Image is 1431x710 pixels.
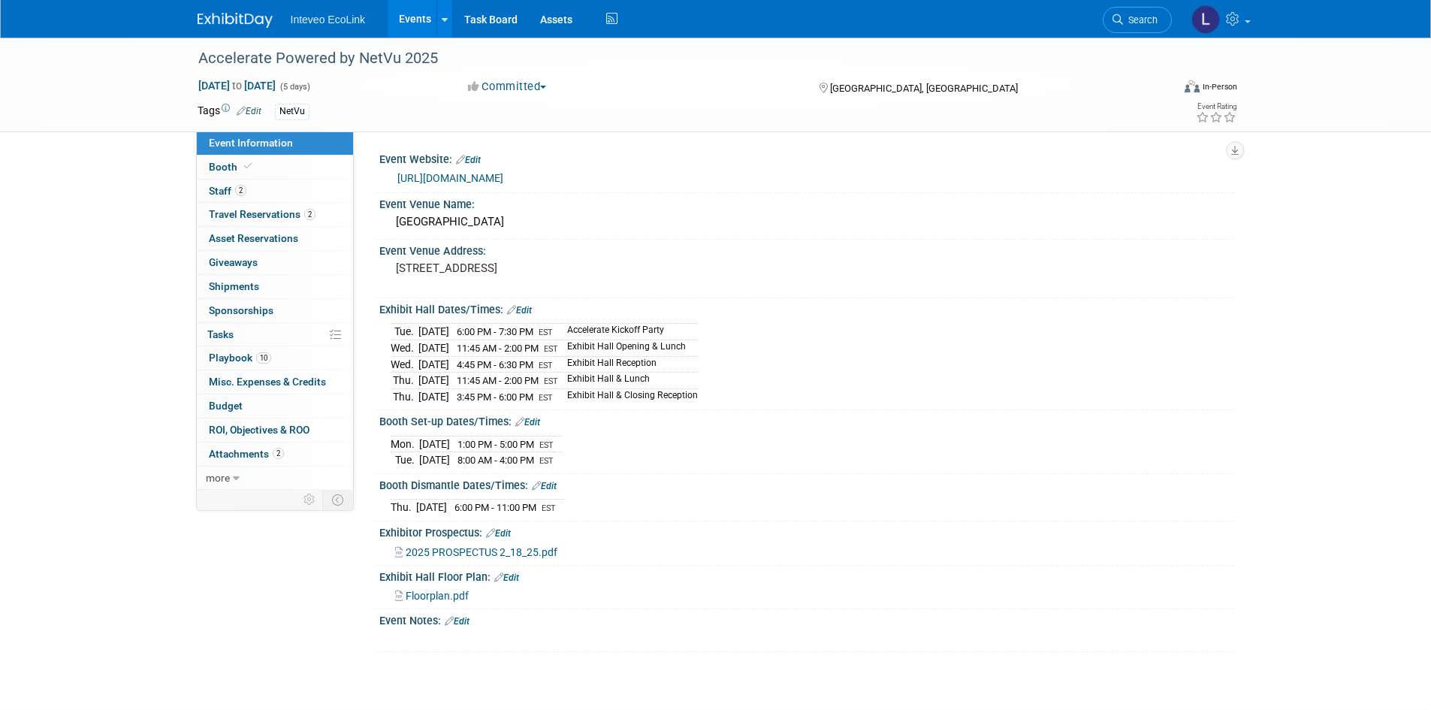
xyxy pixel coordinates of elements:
[507,305,532,316] a: Edit
[197,131,353,155] a: Event Information
[197,299,353,322] a: Sponsorships
[209,208,315,220] span: Travel Reservations
[391,500,416,515] td: Thu.
[197,394,353,418] a: Budget
[419,452,450,468] td: [DATE]
[391,340,418,357] td: Wed.
[532,481,557,491] a: Edit
[454,502,536,513] span: 6:00 PM - 11:00 PM
[209,400,243,412] span: Budget
[391,210,1223,234] div: [GEOGRAPHIC_DATA]
[457,359,533,370] span: 4:45 PM - 6:30 PM
[397,172,503,184] a: [URL][DOMAIN_NAME]
[291,14,366,26] span: Inteveo EcoLink
[206,472,230,484] span: more
[1196,103,1236,110] div: Event Rating
[445,616,469,627] a: Edit
[197,203,353,226] a: Travel Reservations2
[198,103,261,120] td: Tags
[558,373,698,389] td: Exhibit Hall & Lunch
[379,521,1234,541] div: Exhibitor Prospectus:
[457,375,539,386] span: 11:45 AM - 2:00 PM
[539,456,554,466] span: EST
[418,340,449,357] td: [DATE]
[395,546,557,558] a: 2025 PROSPECTUS 2_18_25.pdf
[304,209,315,220] span: 2
[237,106,261,116] a: Edit
[209,424,309,436] span: ROI, Objectives & ROO
[209,448,284,460] span: Attachments
[379,410,1234,430] div: Booth Set-up Dates/Times:
[379,148,1234,168] div: Event Website:
[542,503,556,513] span: EST
[457,343,539,354] span: 11:45 AM - 2:00 PM
[457,439,534,450] span: 1:00 PM - 5:00 PM
[1123,14,1158,26] span: Search
[406,590,469,602] span: Floorplan.pdf
[418,373,449,389] td: [DATE]
[539,440,554,450] span: EST
[396,261,719,275] pre: [STREET_ADDRESS]
[197,251,353,274] a: Giveaways
[209,280,259,292] span: Shipments
[558,356,698,373] td: Exhibit Hall Reception
[558,340,698,357] td: Exhibit Hall Opening & Lunch
[197,275,353,298] a: Shipments
[515,417,540,428] a: Edit
[457,391,533,403] span: 3:45 PM - 6:00 PM
[1103,7,1172,33] a: Search
[197,418,353,442] a: ROI, Objectives & ROO
[457,326,533,337] span: 6:00 PM - 7:30 PM
[256,352,271,364] span: 10
[198,13,273,28] img: ExhibitDay
[209,256,258,268] span: Giveaways
[539,393,553,403] span: EST
[486,528,511,539] a: Edit
[197,346,353,370] a: Playbook10
[197,467,353,490] a: more
[230,80,244,92] span: to
[539,328,553,337] span: EST
[391,452,419,468] td: Tue.
[198,79,276,92] span: [DATE] [DATE]
[197,227,353,250] a: Asset Reservations
[406,546,557,558] span: 2025 PROSPECTUS 2_18_25.pdf
[379,566,1234,585] div: Exhibit Hall Floor Plan:
[391,373,418,389] td: Thu.
[391,388,418,404] td: Thu.
[275,104,309,119] div: NetVu
[209,185,246,197] span: Staff
[391,356,418,373] td: Wed.
[379,609,1234,629] div: Event Notes:
[379,193,1234,212] div: Event Venue Name:
[416,500,447,515] td: [DATE]
[391,324,418,340] td: Tue.
[418,324,449,340] td: [DATE]
[558,324,698,340] td: Accelerate Kickoff Party
[544,376,558,386] span: EST
[209,161,255,173] span: Booth
[395,590,469,602] a: Floorplan.pdf
[244,162,252,171] i: Booth reservation complete
[1202,81,1237,92] div: In-Person
[197,443,353,466] a: Attachments2
[209,137,293,149] span: Event Information
[391,436,419,452] td: Mon.
[379,240,1234,258] div: Event Venue Address:
[379,298,1234,318] div: Exhibit Hall Dates/Times:
[418,356,449,373] td: [DATE]
[830,83,1018,94] span: [GEOGRAPHIC_DATA], [GEOGRAPHIC_DATA]
[297,490,323,509] td: Personalize Event Tab Strip
[419,436,450,452] td: [DATE]
[273,448,284,459] span: 2
[379,474,1234,494] div: Booth Dismantle Dates/Times:
[193,45,1149,72] div: Accelerate Powered by NetVu 2025
[209,232,298,244] span: Asset Reservations
[1191,5,1220,34] img: Luz Castillo
[197,370,353,394] a: Misc. Expenses & Credits
[1185,80,1200,92] img: Format-Inperson.png
[494,573,519,583] a: Edit
[279,82,310,92] span: (5 days)
[197,323,353,346] a: Tasks
[322,490,353,509] td: Toggle Event Tabs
